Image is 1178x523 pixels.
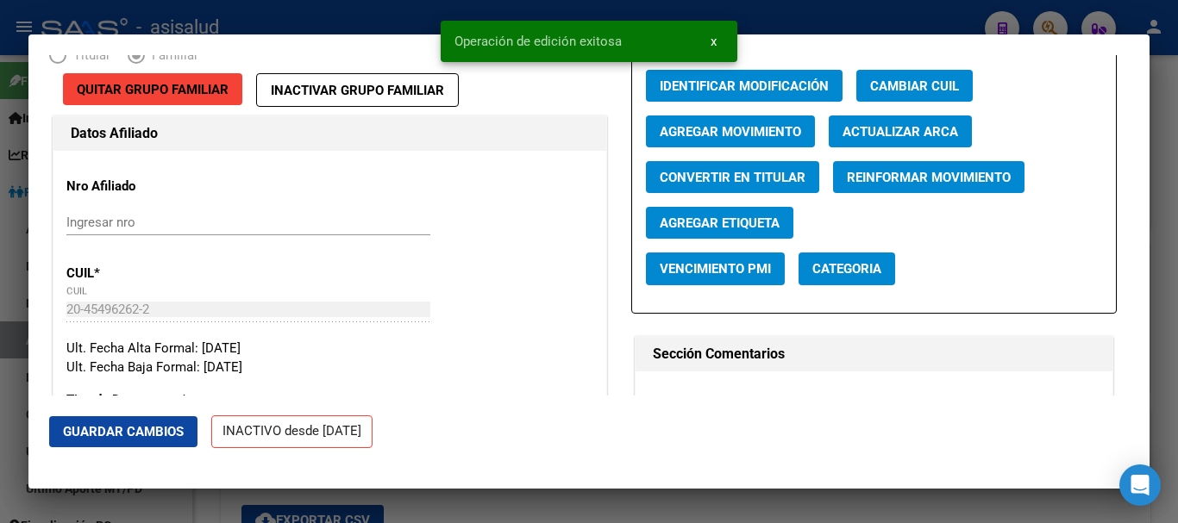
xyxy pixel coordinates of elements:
[660,215,780,231] span: Agregar Etiqueta
[646,207,793,239] button: Agregar Etiqueta
[660,262,771,277] span: Vencimiento PMI
[66,177,224,196] p: Nro Afiliado
[653,344,1095,364] h1: Sección Comentarios
[66,339,593,358] div: Ult. Fecha Alta Formal: [DATE]
[66,390,224,410] p: Tipo de Documento *
[870,78,959,94] span: Cambiar CUIL
[63,73,242,105] button: Quitar Grupo Familiar
[256,73,459,107] button: Inactivar Grupo Familiar
[66,358,593,377] div: Ult. Fecha Baja Formal: [DATE]
[847,170,1011,185] span: Reinformar Movimiento
[145,46,198,65] span: Familiar
[49,416,197,447] button: Guardar Cambios
[49,51,216,66] mat-radio-group: Elija una opción
[697,26,730,57] button: x
[856,70,973,102] button: Cambiar CUIL
[646,161,819,193] button: Convertir en Titular
[77,82,229,97] span: Quitar Grupo Familiar
[829,115,972,147] button: Actualizar ARCA
[660,124,801,140] span: Agregar Movimiento
[71,123,589,144] h1: Datos Afiliado
[843,124,958,140] span: Actualizar ARCA
[711,34,717,49] span: x
[660,78,829,94] span: Identificar Modificación
[66,264,224,283] p: CUIL
[1119,464,1161,506] div: Open Intercom Messenger
[271,83,444,98] span: Inactivar Grupo Familiar
[646,70,843,102] button: Identificar Modificación
[646,115,815,147] button: Agregar Movimiento
[833,161,1024,193] button: Reinformar Movimiento
[211,415,373,449] p: INACTIVO desde [DATE]
[454,33,622,50] span: Operación de edición exitosa
[799,252,895,284] button: Categoria
[812,262,881,277] span: Categoria
[66,46,110,65] span: Titular
[646,252,785,284] button: Vencimiento PMI
[63,424,184,439] span: Guardar Cambios
[660,170,805,185] span: Convertir en Titular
